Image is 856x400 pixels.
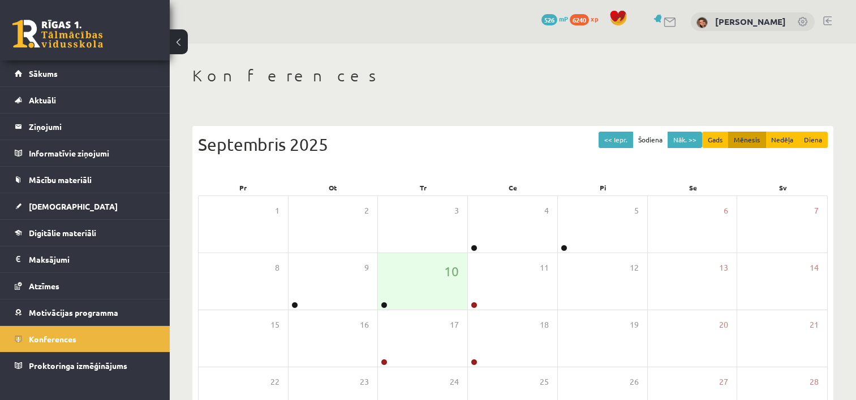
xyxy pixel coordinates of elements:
a: Digitālie materiāli [15,220,156,246]
span: 9 [364,262,369,274]
span: Mācību materiāli [29,175,92,185]
span: 10 [444,262,459,281]
span: Digitālie materiāli [29,228,96,238]
span: 21 [810,319,819,331]
span: Konferences [29,334,76,344]
span: 17 [450,319,459,331]
div: Ot [288,180,378,195]
span: 23 [360,376,369,388]
a: Aktuāli [15,87,156,113]
div: Se [648,180,738,195]
span: 16 [360,319,369,331]
a: Informatīvie ziņojumi [15,140,156,166]
span: Motivācijas programma [29,307,118,318]
span: 3 [454,205,459,217]
div: Tr [378,180,468,195]
button: << Iepr. [599,132,633,148]
span: 28 [810,376,819,388]
a: 526 mP [541,14,568,23]
span: 5 [634,205,639,217]
span: 8 [275,262,279,274]
legend: Informatīvie ziņojumi [29,140,156,166]
a: [DEMOGRAPHIC_DATA] [15,193,156,219]
a: Mācību materiāli [15,167,156,193]
div: Pi [558,180,648,195]
img: Kendija Anete Kraukle [696,17,708,28]
legend: Maksājumi [29,246,156,272]
a: Proktoringa izmēģinājums [15,353,156,379]
a: [PERSON_NAME] [715,16,786,27]
a: Ziņojumi [15,114,156,140]
span: 24 [450,376,459,388]
span: 2 [364,205,369,217]
span: Atzīmes [29,281,59,291]
span: 22 [270,376,279,388]
div: Septembris 2025 [198,132,828,157]
div: Pr [198,180,288,195]
span: 27 [719,376,728,388]
span: 14 [810,262,819,274]
div: Ce [468,180,558,195]
span: 526 [541,14,557,25]
span: Proktoringa izmēģinājums [29,360,127,371]
span: 20 [719,319,728,331]
a: 6240 xp [570,14,604,23]
button: Nāk. >> [668,132,702,148]
div: Sv [738,180,828,195]
span: 7 [814,205,819,217]
span: 11 [540,262,549,274]
span: 15 [270,319,279,331]
a: Maksājumi [15,246,156,272]
h1: Konferences [192,66,833,85]
span: 18 [540,319,549,331]
span: 12 [630,262,639,274]
span: [DEMOGRAPHIC_DATA] [29,201,118,211]
span: 1 [275,205,279,217]
button: Šodiena [633,132,668,148]
span: 6 [724,205,728,217]
a: Atzīmes [15,273,156,299]
span: Aktuāli [29,95,56,105]
span: 25 [540,376,549,388]
span: mP [559,14,568,23]
span: 13 [719,262,728,274]
span: 6240 [570,14,589,25]
a: Motivācijas programma [15,299,156,325]
span: 19 [630,319,639,331]
button: Diena [798,132,828,148]
span: Sākums [29,68,58,79]
span: 4 [544,205,549,217]
a: Sākums [15,60,156,86]
a: Konferences [15,326,156,352]
button: Gads [702,132,729,148]
a: Rīgas 1. Tālmācības vidusskola [12,20,103,48]
button: Nedēļa [765,132,799,148]
button: Mēnesis [728,132,766,148]
span: 26 [630,376,639,388]
legend: Ziņojumi [29,114,156,140]
span: xp [591,14,598,23]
